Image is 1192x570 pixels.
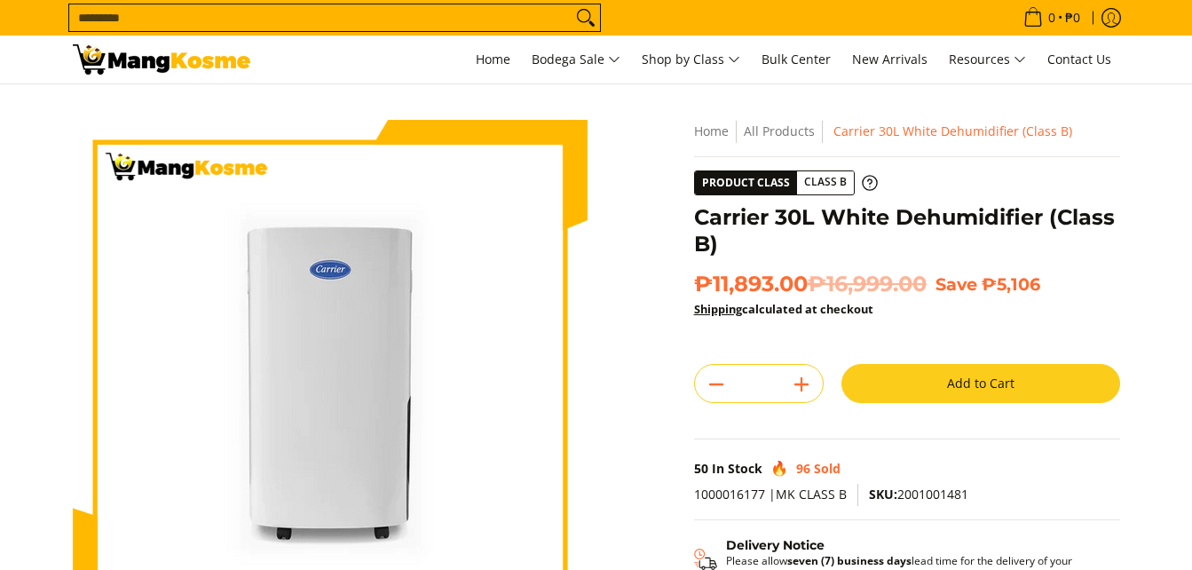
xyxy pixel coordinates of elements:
[73,44,250,75] img: Carrier 30-Liter Dehumidifier - White (Class B) l Mang Kosme
[814,460,841,477] span: Sold
[523,36,629,83] a: Bodega Sale
[843,36,936,83] a: New Arrivals
[694,486,847,503] span: 1000016177 |MK CLASS B
[694,170,878,195] a: Product Class Class B
[841,364,1120,403] button: Add to Cart
[694,460,708,477] span: 50
[726,537,825,553] strong: Delivery Notice
[833,123,1072,139] span: Carrier 30L White Dehumidifier (Class B)
[935,273,977,295] span: Save
[695,370,738,399] button: Subtract
[1047,51,1111,67] span: Contact Us
[949,49,1026,71] span: Resources
[695,171,797,194] span: Product Class
[642,49,740,71] span: Shop by Class
[476,51,510,67] span: Home
[694,271,927,297] span: ₱11,893.00
[532,49,620,71] span: Bodega Sale
[808,271,927,297] del: ₱16,999.00
[712,460,762,477] span: In Stock
[694,204,1120,257] h1: Carrier 30L White Dehumidifier (Class B)
[1038,36,1120,83] a: Contact Us
[1046,12,1058,24] span: 0
[762,51,831,67] span: Bulk Center
[869,486,897,503] span: SKU:
[694,301,742,317] a: Shipping
[1062,12,1083,24] span: ₱0
[694,123,729,139] a: Home
[796,460,810,477] span: 96
[572,4,600,31] button: Search
[780,370,823,399] button: Add
[744,123,815,139] a: All Products
[633,36,749,83] a: Shop by Class
[268,36,1120,83] nav: Main Menu
[869,486,968,503] span: 2001001481
[982,273,1040,295] span: ₱5,106
[940,36,1035,83] a: Resources
[1018,8,1085,28] span: •
[852,51,928,67] span: New Arrivals
[753,36,840,83] a: Bulk Center
[694,301,873,317] strong: calculated at checkout
[694,120,1120,143] nav: Breadcrumbs
[787,553,912,568] strong: seven (7) business days
[797,171,854,194] span: Class B
[467,36,519,83] a: Home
